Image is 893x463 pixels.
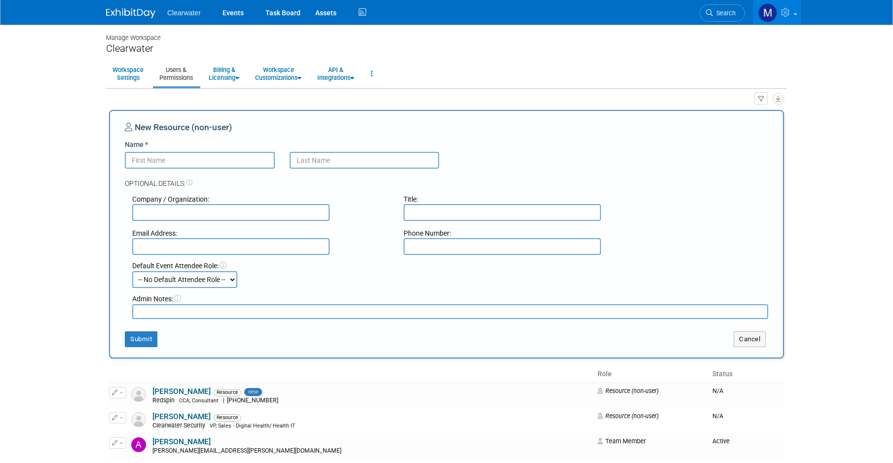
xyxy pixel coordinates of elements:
[132,261,768,271] div: Default Event Attendee Role:
[712,412,723,420] span: N/A
[404,194,660,204] div: Title:
[152,387,211,396] a: [PERSON_NAME]
[125,140,148,149] label: Name *
[153,62,199,86] a: Users &Permissions
[758,3,777,22] img: Monica Pastor
[106,25,787,42] div: Manage Workspace
[214,389,241,396] span: Resource
[167,9,201,17] span: Clearwater
[152,422,208,429] span: Clearwater Security
[712,437,730,445] span: Active
[131,387,146,402] img: Resource
[597,437,646,445] span: Team Member
[125,152,275,169] input: First Name
[152,437,211,446] a: [PERSON_NAME]
[125,121,768,140] div: New Resource (non-user)
[597,412,659,420] span: Resource (non-user)
[131,437,146,452] img: Alicia Blount
[700,4,745,22] a: Search
[404,228,660,238] div: Phone Number:
[311,62,361,86] a: API &Integrations
[106,42,787,55] div: Clearwater
[290,152,440,169] input: Last Name
[249,62,308,86] a: WorkspaceCustomizations
[132,294,768,304] div: Admin Notes:
[224,397,281,404] span: [PHONE_NUMBER]
[106,8,155,18] img: ExhibitDay
[708,366,784,383] th: Status
[214,414,241,421] span: Resource
[594,366,708,383] th: Role
[132,228,389,238] div: Email Address:
[597,387,659,394] span: Resource (non-user)
[202,62,246,86] a: Billing &Licensing
[223,397,224,404] span: |
[152,412,211,421] a: [PERSON_NAME]
[131,412,146,427] img: Resource
[125,331,157,347] button: Submit
[132,194,389,204] div: Company / Organization:
[712,387,723,394] span: N/A
[179,397,219,404] span: CCA, Consultant
[244,388,262,396] span: new
[152,447,591,455] div: [PERSON_NAME][EMAIL_ADDRESS][PERSON_NAME][DOMAIN_NAME]
[152,397,178,404] span: Redspin
[713,9,736,17] span: Search
[125,169,768,188] div: Optional Details:
[734,331,766,347] button: Cancel
[210,423,295,429] span: VP, Sales - Digital Health/ Health IT
[106,62,150,86] a: WorkspaceSettings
